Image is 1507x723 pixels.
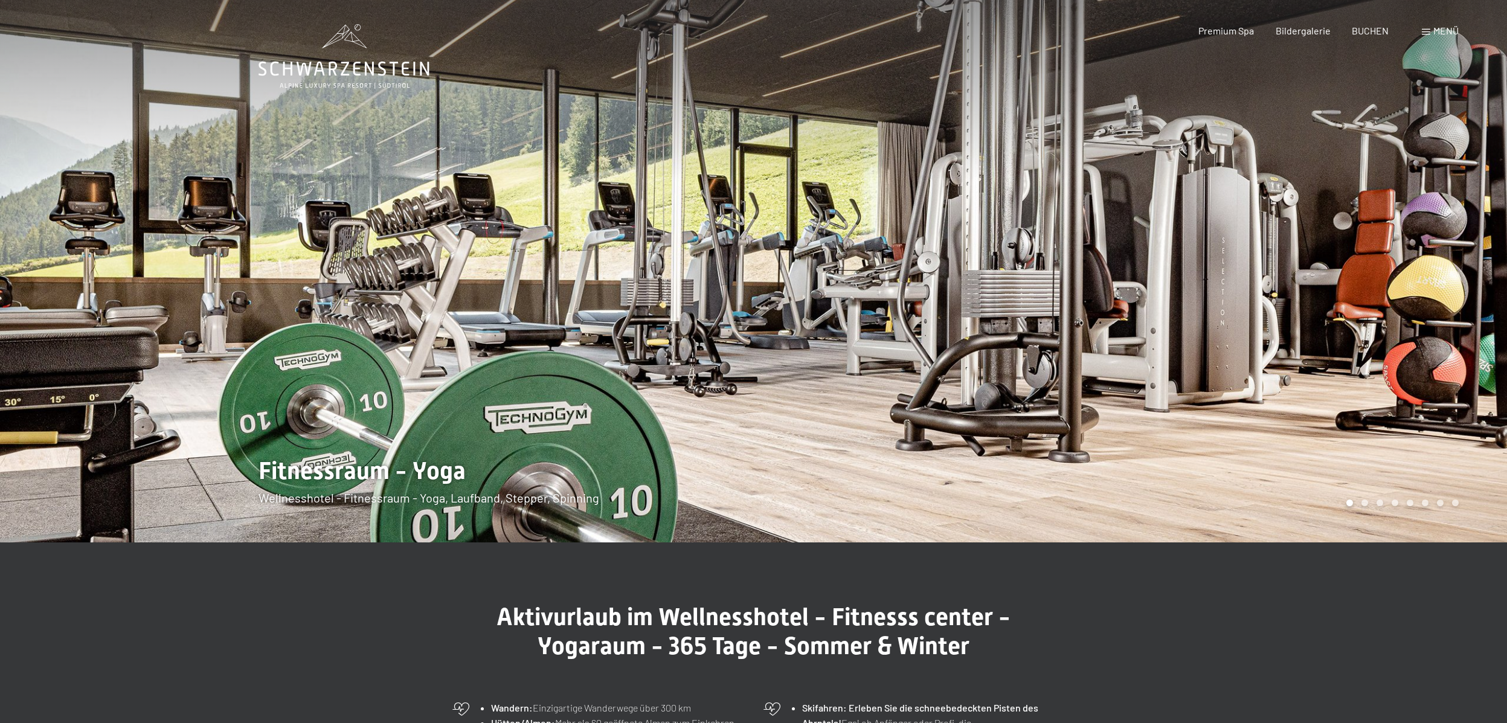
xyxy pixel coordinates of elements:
div: Carousel Page 4 [1392,500,1398,506]
li: Einzigartige Wanderwege über 300 km [491,700,744,716]
div: Carousel Page 6 [1422,500,1428,506]
div: Carousel Page 2 [1361,500,1368,506]
strong: Wandern: [491,702,533,713]
div: Carousel Page 5 [1407,500,1413,506]
span: Aktivurlaub im Wellnesshotel - Fitnesss center - Yogaraum - 365 Tage - Sommer & Winter [496,603,1011,660]
a: Bildergalerie [1276,25,1331,36]
a: Premium Spa [1198,25,1254,36]
div: Carousel Page 7 [1437,500,1444,506]
a: BUCHEN [1352,25,1389,36]
div: Carousel Page 3 [1377,500,1383,506]
div: Carousel Page 1 (Current Slide) [1346,500,1353,506]
div: Carousel Page 8 [1452,500,1459,506]
span: Menü [1433,25,1459,36]
div: Carousel Pagination [1342,500,1459,506]
strong: Skifahren: [802,702,847,713]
